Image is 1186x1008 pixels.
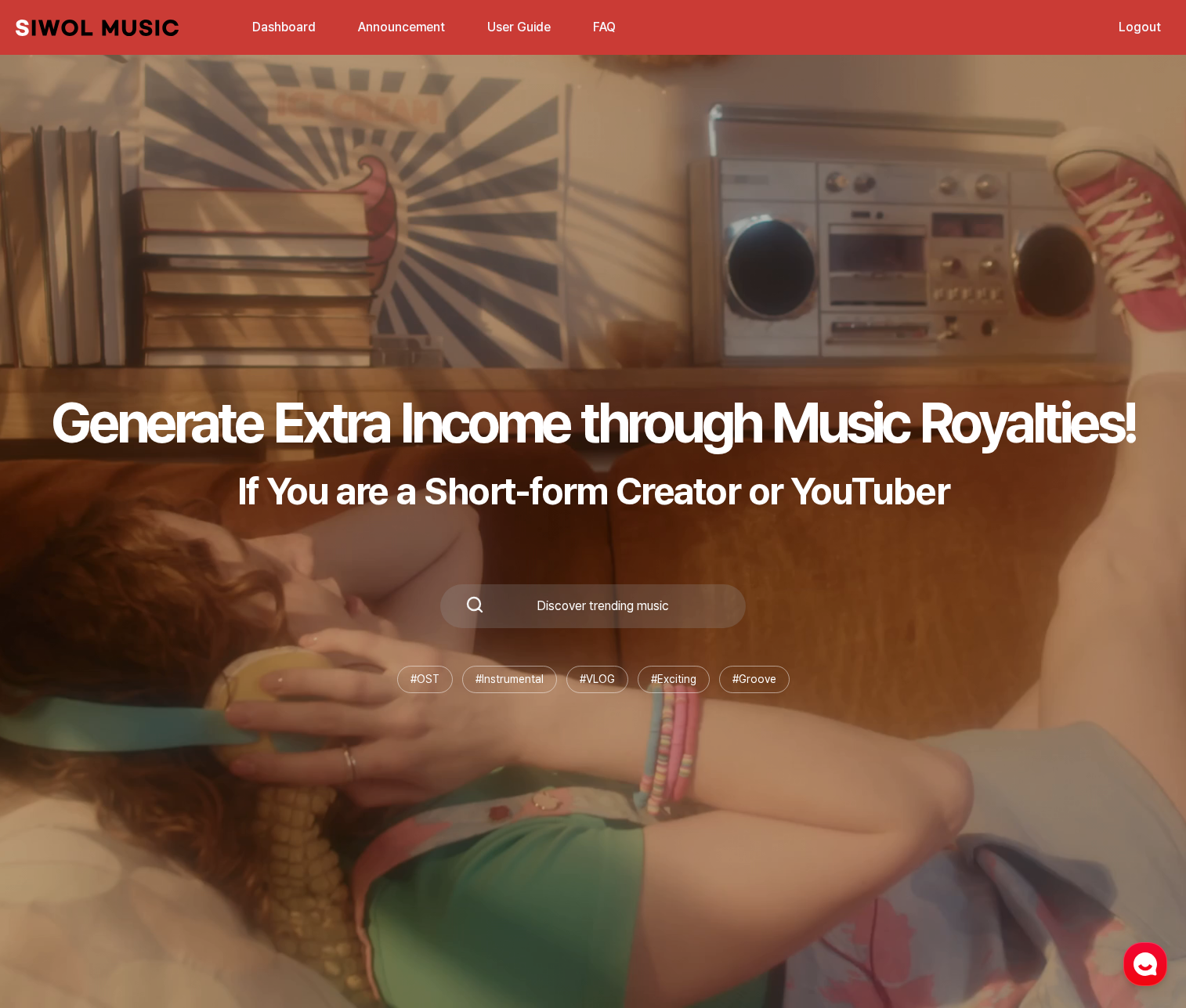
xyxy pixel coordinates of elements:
h1: Generate Extra Income through Music Royalties! [51,388,1135,456]
a: Logout [1109,10,1170,44]
div: Discover trending music [484,600,721,612]
p: If You are a Short-form Creator or YouTuber [51,468,1135,514]
li: # Exciting [638,666,710,693]
a: Dashboard [243,10,325,44]
button: FAQ [584,9,625,46]
li: # VLOG [566,666,628,693]
a: Announcement [349,10,454,44]
li: # Groove [719,666,790,693]
li: # OST [397,666,453,693]
li: # Instrumental [462,666,557,693]
a: User Guide [478,10,560,44]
